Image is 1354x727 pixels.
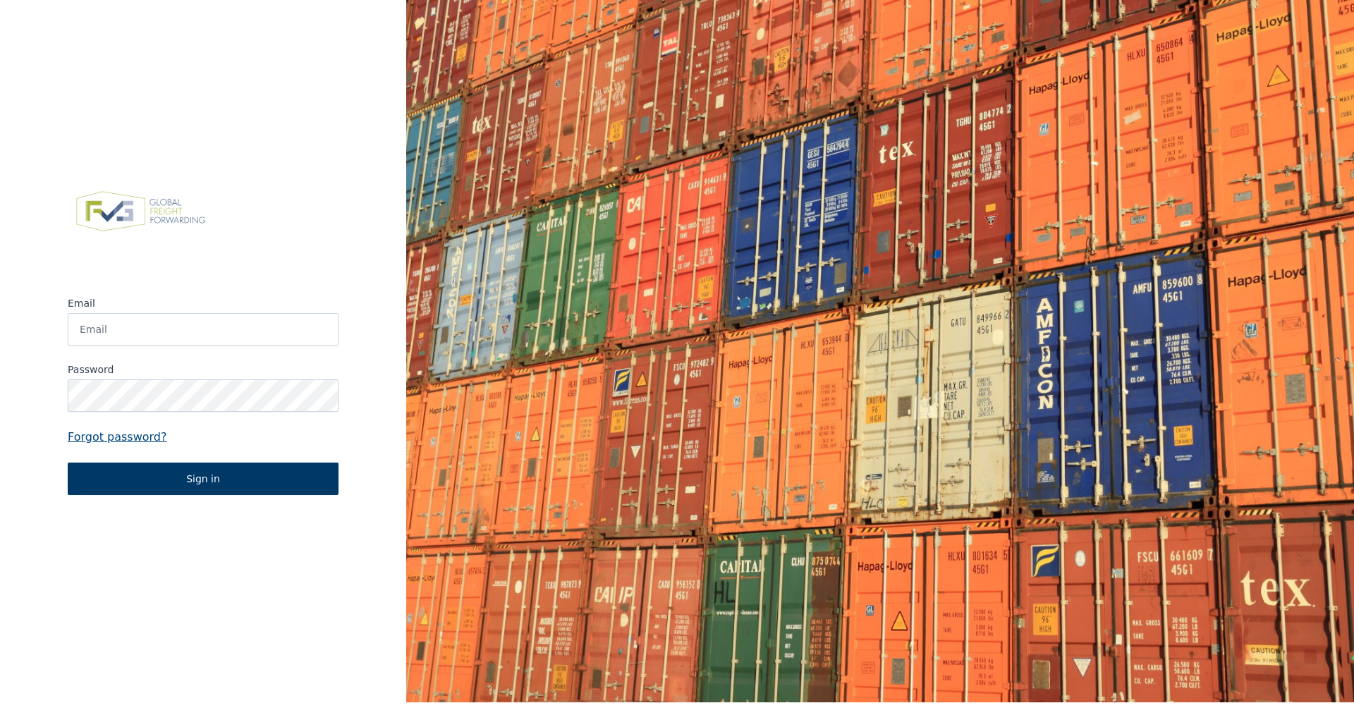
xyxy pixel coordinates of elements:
img: FVG - Global freight forwarding [68,183,214,240]
input: Email [68,313,338,346]
a: Forgot password? [68,429,338,446]
label: Password [68,362,338,377]
label: Email [68,296,338,310]
button: Sign in [68,463,338,495]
